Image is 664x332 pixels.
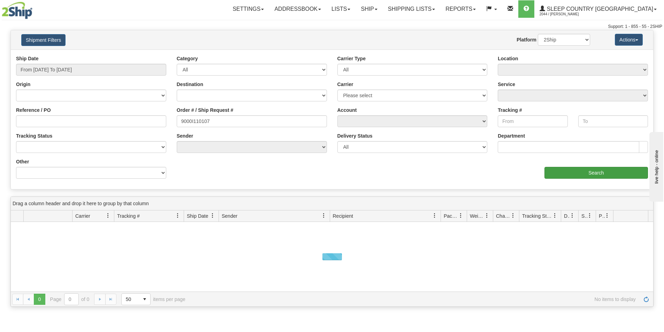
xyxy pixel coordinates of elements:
[21,34,66,46] button: Shipment Filters
[599,213,605,219] span: Pickup Status
[16,107,51,114] label: Reference / PO
[564,213,570,219] span: Delivery Status
[615,34,643,46] button: Actions
[16,81,30,88] label: Origin
[648,130,663,201] iframe: chat widget
[172,210,184,222] a: Tracking # filter column settings
[121,293,185,305] span: items per page
[318,210,330,222] a: Sender filter column settings
[117,213,140,219] span: Tracking #
[337,132,373,139] label: Delivery Status
[498,81,515,88] label: Service
[455,210,467,222] a: Packages filter column settings
[2,24,662,30] div: Support: 1 - 855 - 55 - 2SHIP
[207,210,219,222] a: Ship Date filter column settings
[544,167,648,179] input: Search
[517,36,536,43] label: Platform
[222,213,237,219] span: Sender
[498,107,522,114] label: Tracking #
[581,213,587,219] span: Shipment Issues
[444,213,458,219] span: Packages
[337,81,353,88] label: Carrier
[187,213,208,219] span: Ship Date
[534,0,662,18] a: Sleep Country [GEOGRAPHIC_DATA] 2044 / [PERSON_NAME]
[177,81,203,88] label: Destination
[139,294,150,305] span: select
[16,132,52,139] label: Tracking Status
[440,0,481,18] a: Reports
[34,294,45,305] span: Page 0
[507,210,519,222] a: Charge filter column settings
[121,293,151,305] span: Page sizes drop down
[5,6,64,11] div: live help - online
[177,107,234,114] label: Order # / Ship Request #
[383,0,440,18] a: Shipping lists
[16,158,29,165] label: Other
[498,115,567,127] input: From
[337,107,357,114] label: Account
[75,213,90,219] span: Carrier
[326,0,356,18] a: Lists
[177,132,193,139] label: Sender
[227,0,269,18] a: Settings
[126,296,135,303] span: 50
[356,0,382,18] a: Ship
[601,210,613,222] a: Pickup Status filter column settings
[102,210,114,222] a: Carrier filter column settings
[566,210,578,222] a: Delivery Status filter column settings
[269,0,326,18] a: Addressbook
[337,55,366,62] label: Carrier Type
[11,197,653,210] div: grid grouping header
[549,210,561,222] a: Tracking Status filter column settings
[641,294,652,305] a: Refresh
[16,55,39,62] label: Ship Date
[177,55,198,62] label: Category
[498,132,525,139] label: Department
[522,213,552,219] span: Tracking Status
[545,6,653,12] span: Sleep Country [GEOGRAPHIC_DATA]
[498,55,518,62] label: Location
[481,210,493,222] a: Weight filter column settings
[333,213,353,219] span: Recipient
[429,210,441,222] a: Recipient filter column settings
[195,296,636,302] span: No items to display
[496,213,511,219] span: Charge
[470,213,484,219] span: Weight
[584,210,596,222] a: Shipment Issues filter column settings
[540,11,592,18] span: 2044 / [PERSON_NAME]
[2,2,32,19] img: logo2044.jpg
[50,293,90,305] span: Page of 0
[578,115,648,127] input: To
